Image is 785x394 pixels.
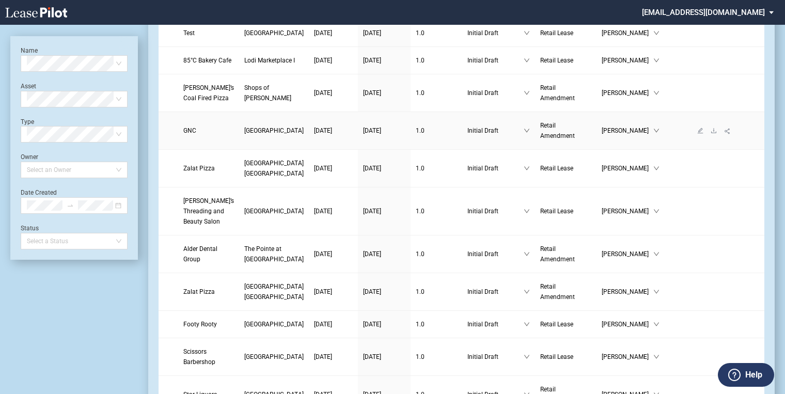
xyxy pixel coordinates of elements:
[653,90,660,96] span: down
[244,244,304,264] a: The Pointe at [GEOGRAPHIC_DATA]
[314,249,353,259] a: [DATE]
[21,47,38,54] label: Name
[416,57,425,64] span: 1 . 0
[244,158,304,179] a: [GEOGRAPHIC_DATA] [GEOGRAPHIC_DATA]
[540,84,575,102] span: Retail Amendment
[314,125,353,136] a: [DATE]
[540,283,575,301] span: Retail Amendment
[540,352,591,362] a: Retail Lease
[244,84,291,102] span: Shops of Kendall
[540,122,575,139] span: Retail Amendment
[363,125,405,136] a: [DATE]
[363,29,381,37] span: [DATE]
[244,125,304,136] a: [GEOGRAPHIC_DATA]
[183,83,234,103] a: [PERSON_NAME]’s Coal Fired Pizza
[363,208,381,215] span: [DATE]
[602,249,653,259] span: [PERSON_NAME]
[314,287,353,297] a: [DATE]
[21,153,38,161] label: Owner
[363,287,405,297] a: [DATE]
[467,125,524,136] span: Initial Draft
[363,28,405,38] a: [DATE]
[183,196,234,227] a: [PERSON_NAME]’s Threading and Beauty Salon
[244,281,304,302] a: [GEOGRAPHIC_DATA] [GEOGRAPHIC_DATA]
[416,55,457,66] a: 1.0
[653,251,660,257] span: down
[540,353,573,360] span: Retail Lease
[314,206,353,216] a: [DATE]
[244,83,304,103] a: Shops of [PERSON_NAME]
[183,28,234,38] a: Test
[718,363,774,387] button: Help
[244,353,304,360] span: Oak Park Plaza
[524,165,530,171] span: down
[363,88,405,98] a: [DATE]
[540,165,573,172] span: Retail Lease
[314,250,332,258] span: [DATE]
[183,319,234,329] a: Footy Rooty
[540,55,591,66] a: Retail Lease
[416,353,425,360] span: 1 . 0
[416,206,457,216] a: 1.0
[653,354,660,360] span: down
[183,348,215,366] span: Scissors Barbershop
[467,319,524,329] span: Initial Draft
[467,55,524,66] span: Initial Draft
[416,208,425,215] span: 1 . 0
[524,30,530,36] span: down
[602,55,653,66] span: [PERSON_NAME]
[244,321,304,328] span: Cinco Ranch
[363,249,405,259] a: [DATE]
[540,163,591,174] a: Retail Lease
[540,244,591,264] a: Retail Amendment
[244,127,304,134] span: Stones River Town Centre
[524,128,530,134] span: down
[416,165,425,172] span: 1 . 0
[416,163,457,174] a: 1.0
[314,55,353,66] a: [DATE]
[724,128,731,135] span: share-alt
[314,353,332,360] span: [DATE]
[183,55,234,66] a: 85°C Bakery Cafe
[524,251,530,257] span: down
[416,321,425,328] span: 1 . 0
[363,57,381,64] span: [DATE]
[524,321,530,327] span: down
[314,88,353,98] a: [DATE]
[21,83,36,90] label: Asset
[244,57,295,64] span: Lodi Marketplace I
[244,206,304,216] a: [GEOGRAPHIC_DATA]
[67,202,74,209] span: swap-right
[745,368,762,382] label: Help
[314,319,353,329] a: [DATE]
[244,283,304,301] span: Town Center Colleyville
[67,202,74,209] span: to
[540,208,573,215] span: Retail Lease
[602,88,653,98] span: [PERSON_NAME]
[183,287,234,297] a: Zalat Pizza
[416,29,425,37] span: 1 . 0
[21,225,39,232] label: Status
[314,57,332,64] span: [DATE]
[183,321,217,328] span: Footy Rooty
[540,206,591,216] a: Retail Lease
[602,206,653,216] span: [PERSON_NAME]
[183,127,196,134] span: GNC
[697,128,703,134] span: edit
[183,163,234,174] a: Zalat Pizza
[183,245,217,263] span: Alder Dental Group
[540,57,573,64] span: Retail Lease
[653,165,660,171] span: down
[467,206,524,216] span: Initial Draft
[244,319,304,329] a: [GEOGRAPHIC_DATA]
[244,55,304,66] a: Lodi Marketplace I
[602,28,653,38] span: [PERSON_NAME]
[183,197,234,225] span: Pinky’s Threading and Beauty Salon
[524,354,530,360] span: down
[363,319,405,329] a: [DATE]
[21,189,57,196] label: Date Created
[416,88,457,98] a: 1.0
[540,29,573,37] span: Retail Lease
[602,163,653,174] span: [PERSON_NAME]
[363,352,405,362] a: [DATE]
